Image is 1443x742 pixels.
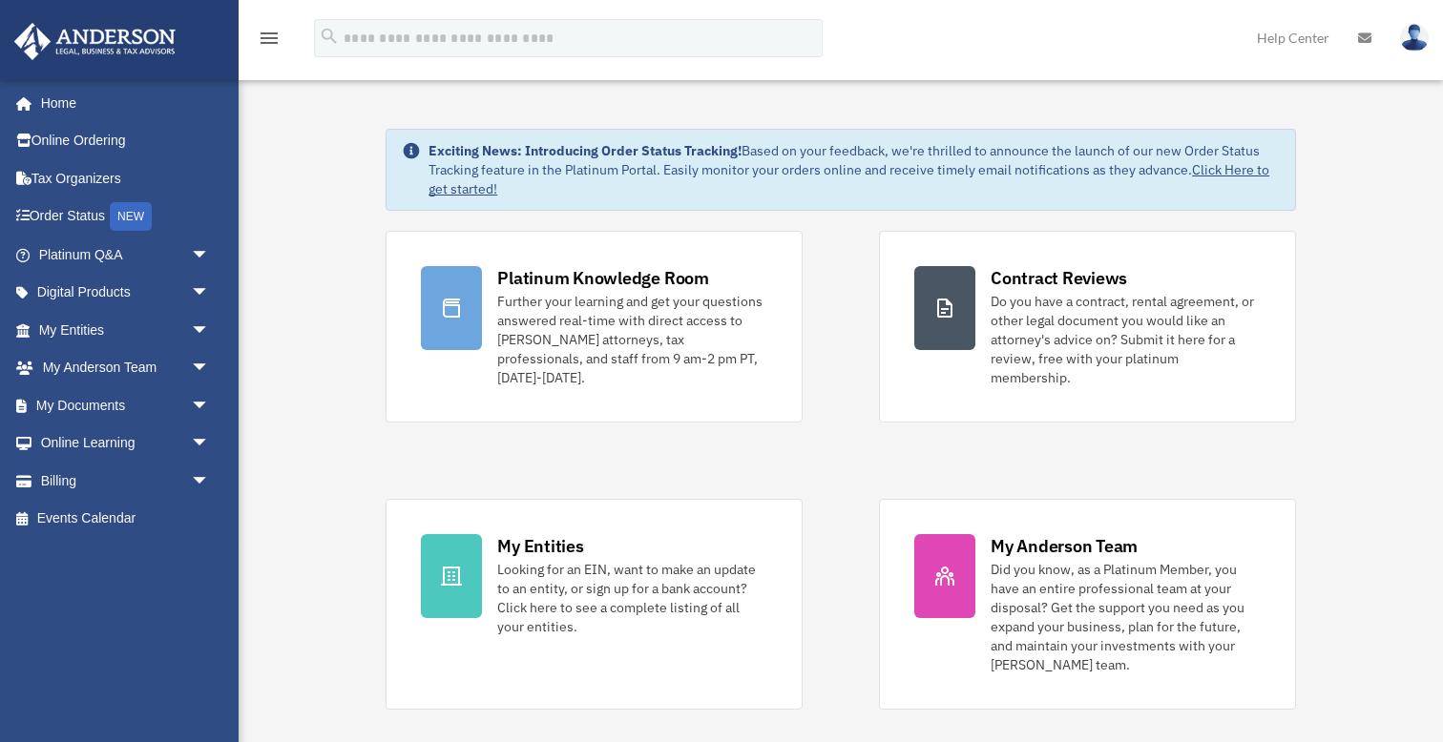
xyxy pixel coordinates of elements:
[319,26,340,47] i: search
[191,274,229,313] span: arrow_drop_down
[13,236,239,274] a: Platinum Q&Aarrow_drop_down
[13,84,229,122] a: Home
[386,231,803,423] a: Platinum Knowledge Room Further your learning and get your questions answered real-time with dire...
[13,274,239,312] a: Digital Productsarrow_drop_down
[13,311,239,349] a: My Entitiesarrow_drop_down
[991,560,1261,674] div: Did you know, as a Platinum Member, you have an entire professional team at your disposal? Get th...
[258,33,281,50] a: menu
[13,386,239,424] a: My Documentsarrow_drop_down
[191,386,229,425] span: arrow_drop_down
[191,349,229,388] span: arrow_drop_down
[13,197,239,237] a: Order StatusNEW
[879,231,1296,423] a: Contract Reviews Do you have a contract, rental agreement, or other legal document you would like...
[191,424,229,464] span: arrow_drop_down
[13,349,239,387] a: My Anderson Teamarrow_drop_down
[110,202,152,231] div: NEW
[191,311,229,350] span: arrow_drop_down
[429,142,742,159] strong: Exciting News: Introducing Order Status Tracking!
[13,424,239,463] a: Online Learningarrow_drop_down
[497,292,767,387] div: Further your learning and get your questions answered real-time with direct access to [PERSON_NAM...
[13,122,239,160] a: Online Ordering
[191,462,229,501] span: arrow_drop_down
[13,500,239,538] a: Events Calendar
[497,534,583,558] div: My Entities
[991,534,1138,558] div: My Anderson Team
[991,292,1261,387] div: Do you have a contract, rental agreement, or other legal document you would like an attorney's ad...
[1400,24,1429,52] img: User Pic
[191,236,229,275] span: arrow_drop_down
[429,161,1269,197] a: Click Here to get started!
[386,499,803,710] a: My Entities Looking for an EIN, want to make an update to an entity, or sign up for a bank accoun...
[497,266,709,290] div: Platinum Knowledge Room
[429,141,1280,198] div: Based on your feedback, we're thrilled to announce the launch of our new Order Status Tracking fe...
[991,266,1127,290] div: Contract Reviews
[258,27,281,50] i: menu
[13,462,239,500] a: Billingarrow_drop_down
[9,23,181,60] img: Anderson Advisors Platinum Portal
[879,499,1296,710] a: My Anderson Team Did you know, as a Platinum Member, you have an entire professional team at your...
[13,159,239,197] a: Tax Organizers
[497,560,767,636] div: Looking for an EIN, want to make an update to an entity, or sign up for a bank account? Click her...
